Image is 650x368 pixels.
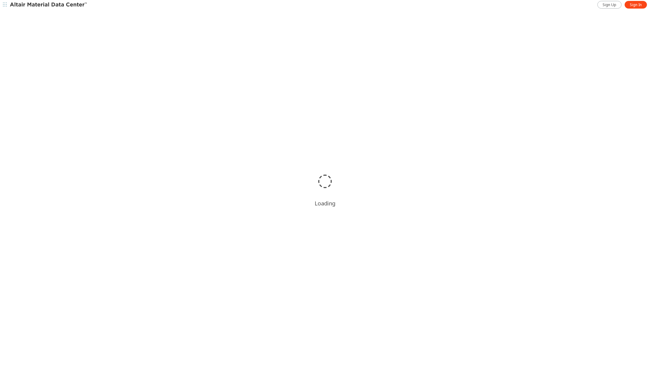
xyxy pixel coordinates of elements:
a: Sign In [625,1,647,9]
a: Sign Up [597,1,622,9]
span: Sign In [630,2,642,7]
div: Loading [315,200,335,207]
span: Sign Up [603,2,616,7]
img: Altair Material Data Center [10,2,88,8]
